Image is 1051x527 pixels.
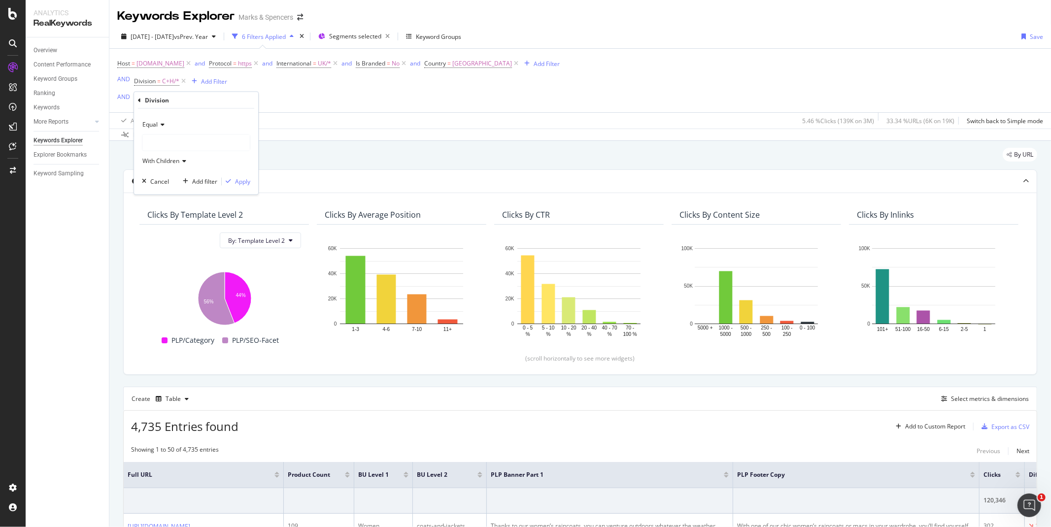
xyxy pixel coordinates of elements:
[328,296,337,301] text: 20K
[34,88,102,99] a: Ranking
[387,59,390,67] span: =
[298,32,306,41] div: times
[34,135,102,146] a: Keywords Explorer
[34,60,91,70] div: Content Performance
[236,293,246,298] text: 44%
[905,424,965,429] div: Add to Custom Report
[937,393,1029,405] button: Select metrics & dimensions
[34,117,68,127] div: More Reports
[447,59,451,67] span: =
[917,327,930,332] text: 16-50
[133,131,210,139] div: Data crossed with the Crawl
[867,321,870,327] text: 0
[131,33,174,41] span: [DATE] - [DATE]
[34,88,55,99] div: Ranking
[203,299,213,304] text: 56%
[134,77,156,85] span: Division
[581,326,597,331] text: 20 - 40
[179,177,217,187] button: Add filter
[352,327,359,332] text: 1-3
[502,243,656,338] svg: A chart.
[892,419,965,434] button: Add to Custom Report
[967,117,1043,125] div: Switch back to Simple mode
[192,177,217,186] div: Add filter
[719,326,733,331] text: 1000 -
[328,246,337,251] text: 60K
[963,113,1043,129] button: Switch back to Simple mode
[117,93,130,101] div: AND
[232,334,279,346] span: PLP/SEO-Facet
[356,59,385,67] span: Is Branded
[983,470,1001,479] span: Clicks
[783,331,791,337] text: 250
[145,96,169,104] div: Division
[978,419,1029,434] button: Export as CSV
[546,331,550,337] text: %
[147,267,301,326] svg: A chart.
[983,327,986,332] text: 1
[117,59,130,67] span: Host
[152,391,193,407] button: Table
[424,59,446,67] span: Country
[679,243,833,338] svg: A chart.
[131,445,219,457] div: Showing 1 to 50 of 4,735 entries
[209,59,232,67] span: Protocol
[698,326,713,331] text: 5000 +
[410,59,420,68] button: and
[166,396,181,402] div: Table
[242,33,286,41] div: 6 Filters Applied
[142,157,179,165] span: With Children
[417,470,463,479] span: BU Level 2
[951,395,1029,403] div: Select metrics & dimensions
[328,271,337,276] text: 40K
[188,75,227,87] button: Add Filter
[34,102,60,113] div: Keywords
[534,60,560,68] div: Add Filter
[132,59,135,67] span: =
[412,327,422,332] text: 7-10
[1030,33,1043,41] div: Save
[402,29,465,44] button: Keyword Groups
[228,236,285,245] span: By: Template Level 2
[117,92,130,101] button: AND
[34,45,57,56] div: Overview
[520,58,560,69] button: Add Filter
[262,59,272,68] button: and
[341,59,352,67] div: and
[201,77,227,86] div: Add Filter
[222,177,250,187] button: Apply
[358,470,389,479] span: BU Level 1
[195,59,205,68] button: and
[138,177,169,187] button: Cancel
[587,331,591,337] text: %
[991,423,1029,431] div: Export as CSV
[238,57,252,70] span: https
[147,210,243,220] div: Clicks By Template Level 2
[857,243,1011,338] svg: A chart.
[741,326,752,331] text: 500 -
[802,117,874,125] div: 5.46 % Clicks ( 139K on 3M )
[162,74,179,88] span: C+H/*
[288,470,330,479] span: Product Count
[34,74,77,84] div: Keyword Groups
[895,327,911,332] text: 51-100
[136,57,184,70] span: [DOMAIN_NAME]
[392,57,400,70] span: No
[741,331,752,337] text: 1000
[506,246,514,251] text: 60K
[762,331,771,337] text: 500
[233,59,237,67] span: =
[1014,152,1033,158] span: By URL
[136,354,1025,362] div: (scroll horizontally to see more widgets)
[238,12,293,22] div: Marks & Spencers
[506,296,514,301] text: 20K
[608,331,612,337] text: %
[325,210,421,220] div: Clicks By Average Position
[313,59,316,67] span: =
[506,271,514,276] text: 40K
[502,210,550,220] div: Clicks By CTR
